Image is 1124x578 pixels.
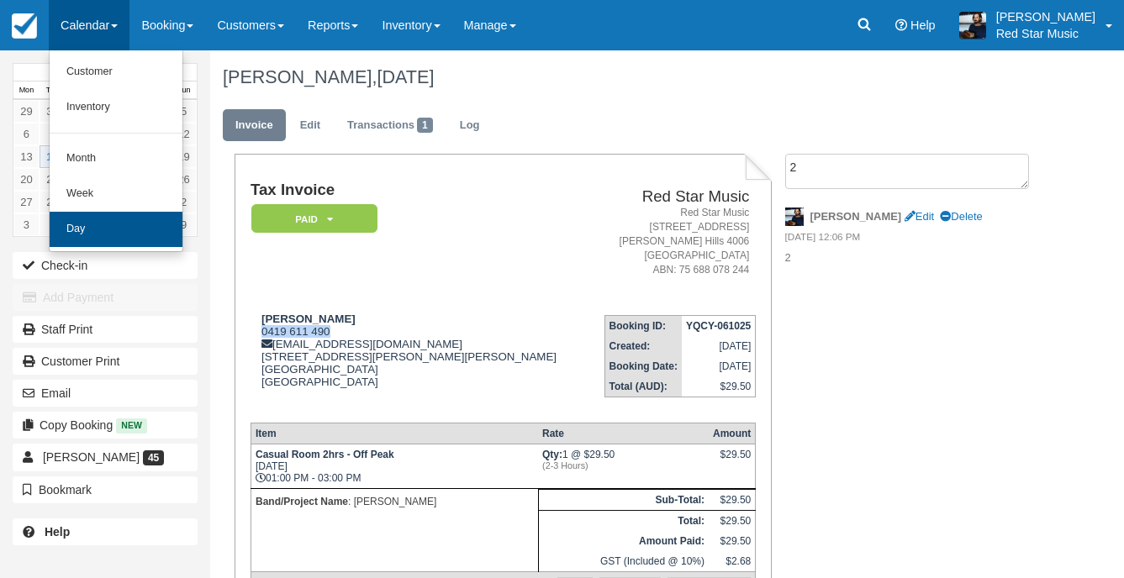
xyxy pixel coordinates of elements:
td: $29.50 [682,376,756,397]
a: Month [50,141,182,176]
th: Amount Paid: [538,531,709,551]
strong: YQCY-061025 [686,320,751,332]
img: checkfront-main-nav-mini-logo.png [12,13,37,39]
a: Customer Print [13,348,198,375]
span: New [116,418,147,433]
p: [PERSON_NAME] [996,8,1095,25]
a: 21 [40,168,66,191]
a: Staff Print [13,316,198,343]
b: Help [45,525,70,539]
a: Delete [940,210,982,223]
em: Paid [251,204,377,234]
button: Email [13,380,198,407]
button: Check-in [13,252,198,279]
strong: Band/Project Name [256,496,348,507]
th: Tue [40,81,66,100]
a: 12 [171,123,197,145]
th: Mon [13,81,40,100]
a: Edit [905,210,934,223]
button: Add Payment [13,284,198,311]
span: [PERSON_NAME] [43,450,140,464]
a: Day [50,212,182,247]
td: 1 @ $29.50 [538,444,709,488]
p: Red Star Music [996,25,1095,42]
a: 14 [40,145,66,168]
img: A1 [959,12,986,39]
a: [PERSON_NAME] 45 [13,444,198,470]
a: 7 [40,123,66,145]
td: [DATE] [682,336,756,356]
a: Inventory [50,90,182,125]
td: [DATE] 01:00 PM - 03:00 PM [251,444,538,488]
p: : [PERSON_NAME] [256,493,534,510]
a: 29 [13,100,40,123]
a: 6 [13,123,40,145]
i: Help [895,19,907,31]
a: 30 [40,100,66,123]
button: Copy Booking New [13,412,198,439]
td: $29.50 [709,489,756,510]
a: Paid [251,203,372,234]
div: 0419 611 490 [EMAIL_ADDRESS][DOMAIN_NAME] [STREET_ADDRESS][PERSON_NAME][PERSON_NAME] [GEOGRAPHIC_... [251,313,588,409]
div: $29.50 [713,449,751,474]
span: 1 [417,118,433,133]
th: Sun [171,81,197,100]
th: Booking Date: [604,356,682,376]
a: 5 [171,100,197,123]
td: $29.50 [709,510,756,531]
td: $29.50 [709,531,756,551]
th: Created: [604,336,682,356]
p: 2 [785,250,1041,266]
a: 26 [171,168,197,191]
a: Invoice [223,109,286,142]
strong: Qty [542,449,562,460]
th: Total (AUD): [604,376,682,397]
th: Sub-Total: [538,489,709,510]
td: $2.68 [709,551,756,572]
a: 19 [171,145,197,168]
a: 28 [40,191,66,213]
a: 3 [13,213,40,236]
span: [DATE] [377,66,434,87]
th: Item [251,423,538,444]
strong: [PERSON_NAME] [810,210,902,223]
em: [DATE] 12:06 PM [785,230,1041,249]
a: Transactions1 [335,109,446,142]
a: Edit [288,109,333,142]
h2: Red Star Music [595,188,749,206]
span: 45 [143,450,164,465]
a: Customer [50,55,182,90]
span: Help [910,18,936,32]
a: Help [13,518,198,545]
address: Red Star Music [STREET_ADDRESS] [PERSON_NAME] Hills 4006 [GEOGRAPHIC_DATA] ABN: 75 688 078 244 [595,206,749,278]
td: GST (Included @ 10%) [538,551,709,572]
th: Rate [538,423,709,444]
a: 27 [13,191,40,213]
th: Total: [538,510,709,531]
a: Log [447,109,493,142]
h1: [PERSON_NAME], [223,67,1041,87]
button: Bookmark [13,476,198,503]
strong: [PERSON_NAME] [261,313,356,325]
td: [DATE] [682,356,756,376]
a: 9 [171,213,197,236]
a: Week [50,176,182,212]
th: Booking ID: [604,315,682,336]
strong: Casual Room 2hrs - Off Peak [256,449,394,460]
a: 4 [40,213,66,236]
h1: Tax Invoice [251,181,588,199]
a: 2 [171,191,197,213]
ul: Calendar [49,50,183,252]
a: 13 [13,145,40,168]
a: 20 [13,168,40,191]
th: Amount [709,423,756,444]
em: (2-3 Hours) [542,460,704,470]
